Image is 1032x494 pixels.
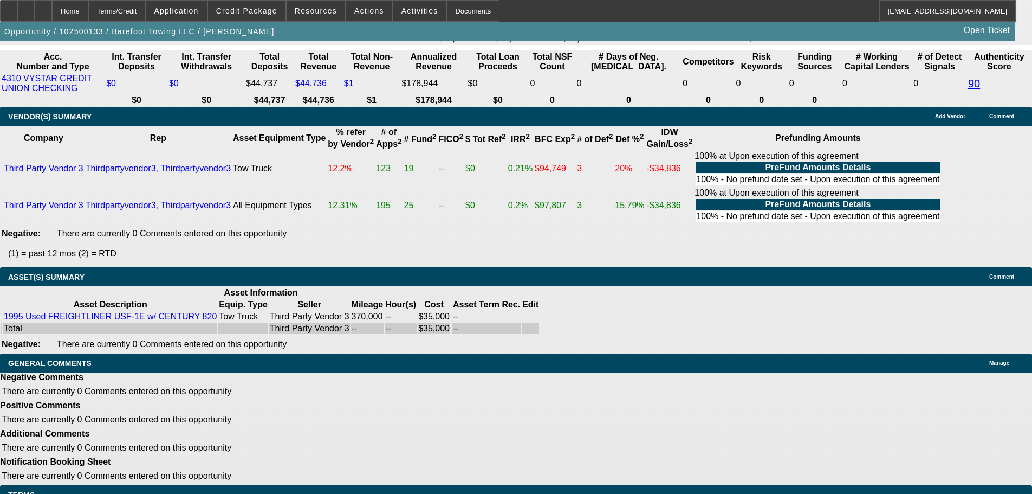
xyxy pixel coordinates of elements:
div: Total [4,324,217,333]
span: Manage [989,360,1009,366]
td: 100% - No prefund date set - Upon execution of this agreement [696,211,940,222]
a: Third Party Vendor 3 [4,164,83,173]
td: 20% [614,151,645,187]
b: PreFund Amounts Details [765,163,871,172]
b: Negative: [2,229,41,238]
span: Comment [989,274,1014,280]
td: -- [385,323,417,334]
th: # Working Capital Lenders [842,52,912,72]
b: # of Def [577,134,613,144]
th: $0 [168,95,244,106]
th: 0 [576,95,681,106]
span: There are currently 0 Comments entered on this opportunity [57,229,287,238]
div: $178,944 [401,79,465,88]
td: 370,000 [351,311,384,322]
b: Prefunding Amounts [775,133,861,143]
td: -- [438,188,464,223]
b: Mileage [352,300,384,309]
td: Tow Truck [232,151,326,187]
th: $178,944 [401,95,466,106]
sup: 2 [370,137,374,145]
span: 0 [842,79,847,88]
a: 90 [968,78,980,89]
span: ASSET(S) SUMMARY [8,273,85,281]
th: $44,737 [245,95,294,106]
td: 100% - No prefund date set - Upon execution of this agreement [696,174,940,185]
th: 0 [682,95,734,106]
td: 123 [375,151,402,187]
th: $0 [468,95,529,106]
b: # Fund [404,134,437,144]
td: -- [438,151,464,187]
span: Application [154,7,198,15]
th: Acc. Number and Type [1,52,105,72]
td: Tow Truck [218,311,268,322]
sup: 2 [459,132,463,140]
th: Sum of the Total NSF Count and Total Overdraft Fee Count from Ocrolus [529,52,575,72]
b: Def % [615,134,644,144]
span: Credit Package [216,7,277,15]
a: $44,736 [295,79,327,88]
td: 0.2% [508,188,533,223]
td: 0 [682,73,734,94]
th: Edit [522,299,539,310]
span: There are currently 0 Comments entered on this opportunity [2,471,231,480]
td: $97,807 [534,188,575,223]
a: $0 [169,79,179,88]
b: Hour(s) [385,300,416,309]
b: BFC Exp [535,134,575,144]
span: Activities [401,7,438,15]
th: Funding Sources [789,52,841,72]
span: There are currently 0 Comments entered on this opportunity [57,339,287,349]
td: -- [452,311,521,322]
b: Asset Description [74,300,147,309]
span: There are currently 0 Comments entered on this opportunity [2,387,231,396]
td: -- [452,323,521,334]
button: Credit Package [208,1,285,21]
td: Third Party Vendor 3 [269,323,350,334]
a: $0 [106,79,116,88]
td: 0 [913,73,966,94]
td: 0 [576,73,681,94]
span: Opportunity / 102500133 / Barefoot Towing LLC / [PERSON_NAME] [4,27,275,36]
td: 25 [404,188,437,223]
th: Total Non-Revenue [343,52,400,72]
b: PreFund Amounts Details [765,200,871,209]
span: Resources [295,7,337,15]
th: $1 [343,95,400,106]
td: -$34,836 [646,151,693,187]
th: Int. Transfer Deposits [106,52,167,72]
span: Actions [354,7,384,15]
td: $44,737 [245,73,294,94]
td: 0 [529,73,575,94]
th: Authenticity Score [968,52,1031,72]
td: 15.79% [614,188,645,223]
td: $0 [465,188,507,223]
th: Competitors [682,52,734,72]
button: Actions [346,1,392,21]
th: Equip. Type [218,299,268,310]
sup: 2 [398,137,401,145]
div: 100% at Upon execution of this agreement [695,188,941,223]
a: $1 [344,79,354,88]
th: $44,736 [295,95,342,106]
th: 0 [529,95,575,106]
td: $35,000 [418,323,450,334]
p: (1) = past 12 mos (2) = RTD [8,249,1032,259]
td: $94,749 [534,151,575,187]
td: All Equipment Types [232,188,326,223]
th: Total Revenue [295,52,342,72]
b: Company [24,133,63,143]
th: Total Deposits [245,52,294,72]
td: 19 [404,151,437,187]
span: Comment [989,113,1014,119]
b: IRR [511,134,530,144]
th: Asset Term Recommendation [452,299,521,310]
b: Rep [150,133,166,143]
a: Thirdpartyvendor3, Thirdpartyvendor3 [86,164,231,173]
sup: 2 [571,132,575,140]
b: IDW Gain/Loss [647,127,693,149]
td: 0 [789,73,841,94]
td: 0.21% [508,151,533,187]
th: Annualized Revenue [401,52,466,72]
